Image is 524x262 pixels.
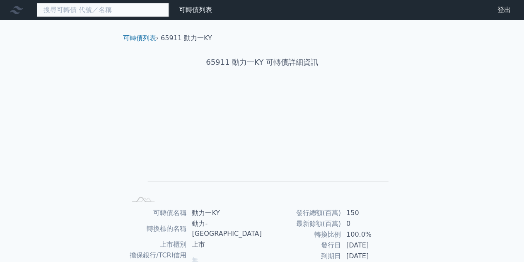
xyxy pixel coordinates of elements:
td: 發行總額(百萬) [262,208,341,218]
li: 65911 動力一KY [161,33,212,43]
td: 最新餘額(百萬) [262,218,341,229]
td: 動力-[GEOGRAPHIC_DATA] [187,218,262,239]
td: 100.0% [341,229,398,240]
td: 動力一KY [187,208,262,218]
td: 150 [341,208,398,218]
td: [DATE] [341,240,398,251]
td: 轉換標的名稱 [126,218,187,239]
a: 可轉債列表 [123,34,156,42]
a: 登出 [491,3,517,17]
iframe: Chat Widget [483,222,524,262]
td: 0 [341,218,398,229]
td: [DATE] [341,251,398,262]
td: 可轉債名稱 [126,208,187,218]
g: Chart [140,94,389,193]
td: 上市櫃別 [126,239,187,250]
h1: 65911 動力一KY 可轉債詳細資訊 [116,56,408,68]
td: 到期日 [262,251,341,262]
li: › [123,33,159,43]
div: 聊天小工具 [483,222,524,262]
a: 可轉債列表 [179,6,212,14]
input: 搜尋可轉債 代號／名稱 [36,3,169,17]
td: 發行日 [262,240,341,251]
td: 上市 [187,239,262,250]
td: 轉換比例 [262,229,341,240]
